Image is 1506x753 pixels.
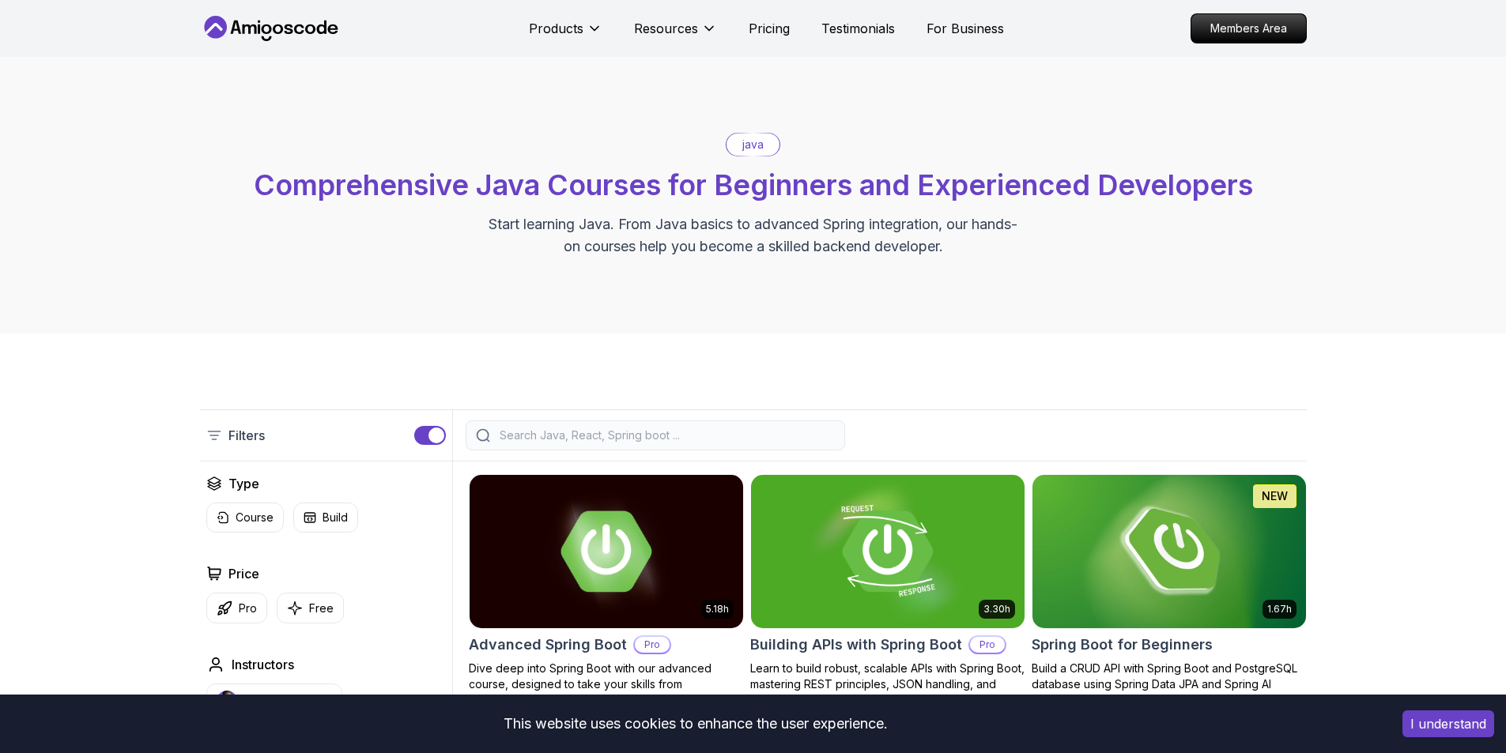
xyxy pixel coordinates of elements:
[243,693,332,709] p: [PERSON_NAME]
[635,637,670,653] p: Pro
[228,564,259,583] h2: Price
[228,474,259,493] h2: Type
[488,213,1019,258] p: Start learning Java. From Java basics to advanced Spring integration, our hands-on courses help y...
[529,19,602,51] button: Products
[983,603,1010,616] p: 3.30h
[12,706,1379,741] div: This website uses cookies to enhance the user experience.
[309,601,334,616] p: Free
[750,474,1025,708] a: Building APIs with Spring Boot card3.30hBuilding APIs with Spring BootProLearn to build robust, s...
[254,168,1253,202] span: Comprehensive Java Courses for Beginners and Experienced Developers
[469,661,744,708] p: Dive deep into Spring Boot with our advanced course, designed to take your skills from intermedia...
[470,475,743,628] img: Advanced Spring Boot card
[496,427,835,443] input: Search Java, React, Spring boot ...
[821,19,895,38] a: Testimonials
[1032,661,1307,692] p: Build a CRUD API with Spring Boot and PostgreSQL database using Spring Data JPA and Spring AI
[217,691,237,711] img: instructor img
[529,19,583,38] p: Products
[706,603,729,616] p: 5.18h
[751,475,1025,628] img: Building APIs with Spring Boot card
[634,19,698,38] p: Resources
[742,137,764,152] p: java
[749,19,790,38] a: Pricing
[1402,710,1494,737] button: Accept cookies
[469,474,744,708] a: Advanced Spring Boot card5.18hAdvanced Spring BootProDive deep into Spring Boot with our advanced...
[1191,13,1307,43] a: Members Area
[236,510,274,525] p: Course
[750,634,962,656] h2: Building APIs with Spring Boot
[206,593,267,623] button: Pro
[1032,475,1306,628] img: Spring Boot for Beginners card
[232,655,294,674] h2: Instructors
[1032,474,1307,692] a: Spring Boot for Beginners card1.67hNEWSpring Boot for BeginnersBuild a CRUD API with Spring Boot ...
[239,601,257,616] p: Pro
[206,503,284,533] button: Course
[750,661,1025,708] p: Learn to build robust, scalable APIs with Spring Boot, mastering REST principles, JSON handling, ...
[634,19,717,51] button: Resources
[293,503,358,533] button: Build
[1262,488,1288,504] p: NEW
[1191,14,1306,43] p: Members Area
[1032,634,1213,656] h2: Spring Boot for Beginners
[206,683,342,718] button: instructor img[PERSON_NAME]
[277,593,344,623] button: Free
[323,510,348,525] p: Build
[970,637,1005,653] p: Pro
[927,19,1004,38] a: For Business
[469,634,627,656] h2: Advanced Spring Boot
[1267,603,1292,616] p: 1.67h
[228,426,265,445] p: Filters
